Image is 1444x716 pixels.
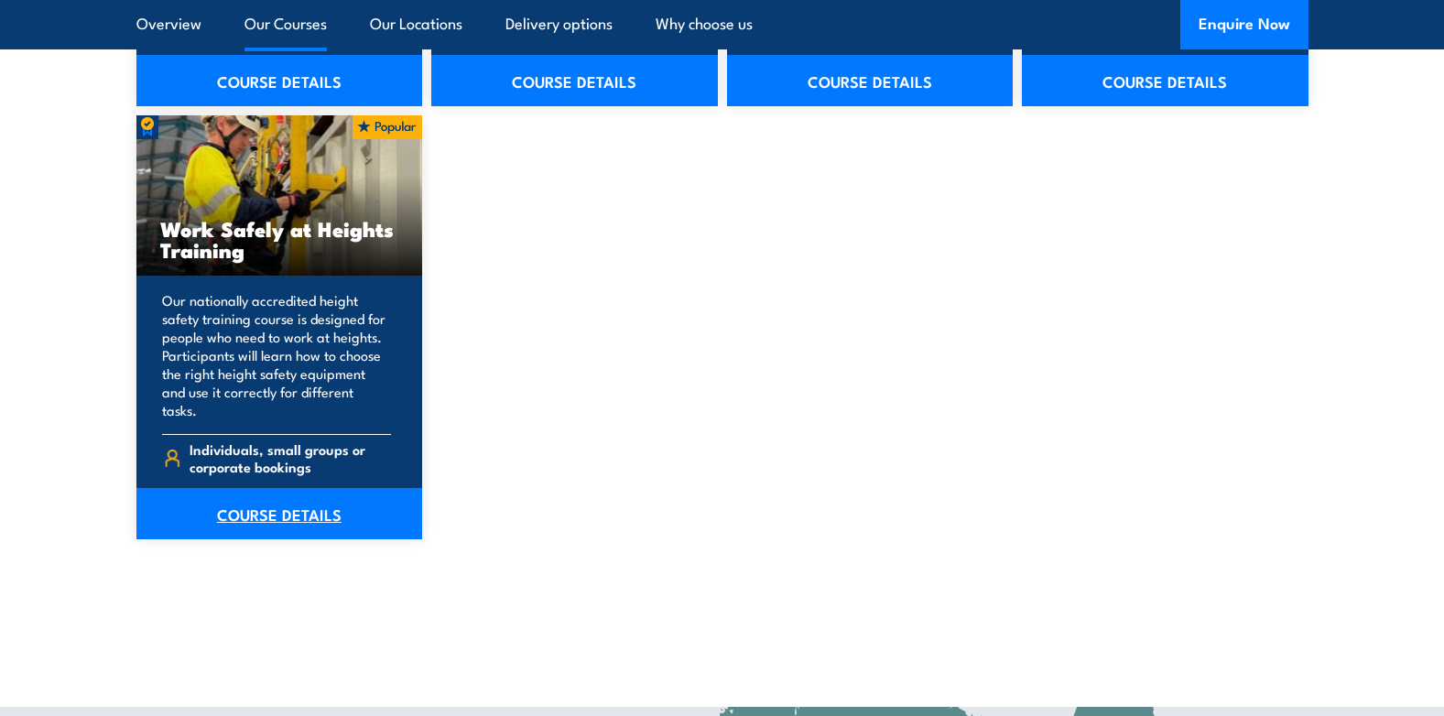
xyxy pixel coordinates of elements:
[431,55,718,106] a: COURSE DETAILS
[160,218,399,260] h3: Work Safely at Heights Training
[1022,55,1308,106] a: COURSE DETAILS
[727,55,1014,106] a: COURSE DETAILS
[190,440,391,475] span: Individuals, small groups or corporate bookings
[136,488,423,539] a: COURSE DETAILS
[162,291,392,419] p: Our nationally accredited height safety training course is designed for people who need to work a...
[136,55,423,106] a: COURSE DETAILS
